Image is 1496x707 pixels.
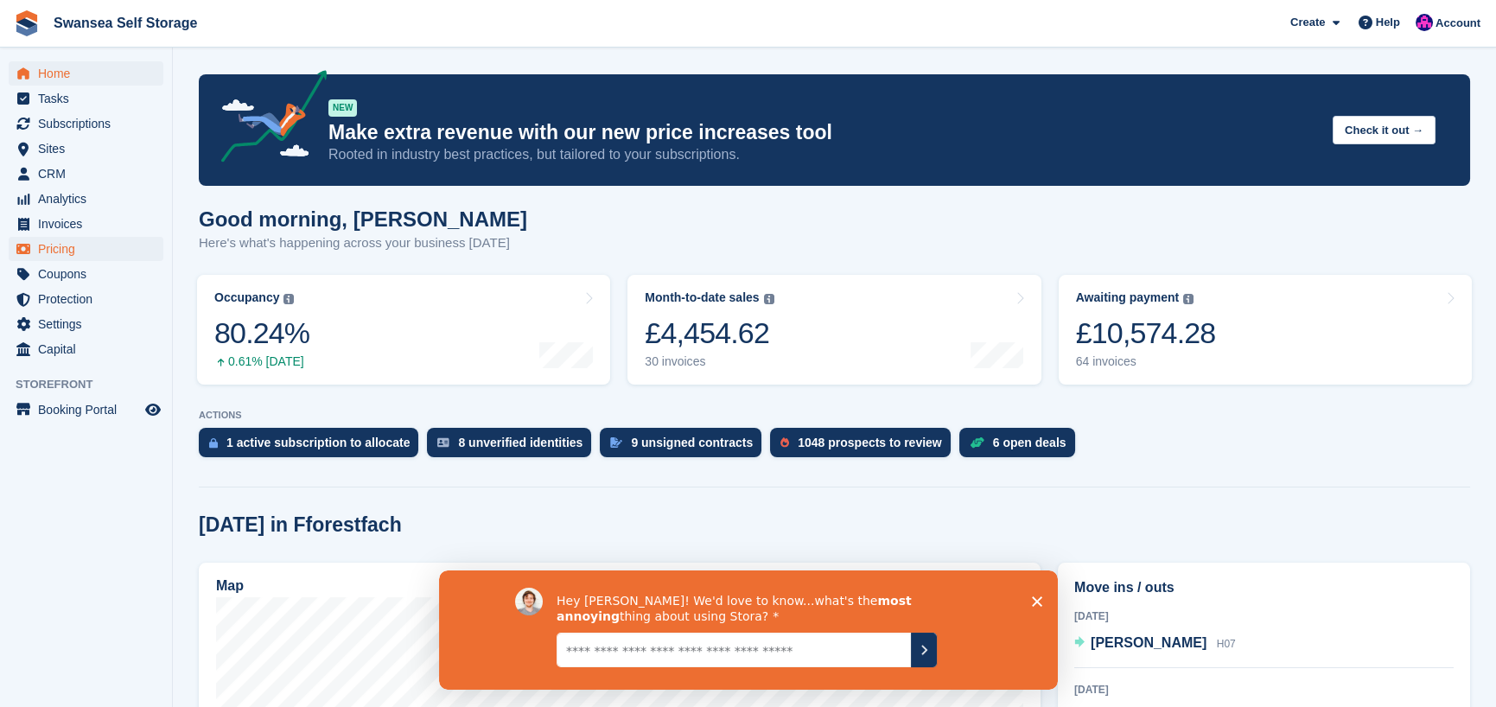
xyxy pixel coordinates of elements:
[9,111,163,136] a: menu
[764,294,774,304] img: icon-info-grey-7440780725fd019a000dd9b08b2336e03edf1995a4989e88bcd33f0948082b44.svg
[780,437,789,448] img: prospect-51fa495bee0391a8d652442698ab0144808aea92771e9ea1ae160a38d050c398.svg
[9,398,163,422] a: menu
[1074,608,1454,624] div: [DATE]
[458,436,582,449] div: 8 unverified identities
[645,354,773,369] div: 30 invoices
[199,428,427,466] a: 1 active subscription to allocate
[38,187,142,211] span: Analytics
[38,61,142,86] span: Home
[197,275,610,385] a: Occupancy 80.24% 0.61% [DATE]
[38,312,142,336] span: Settings
[627,275,1041,385] a: Month-to-date sales £4,454.62 30 invoices
[209,437,218,449] img: active_subscription_to_allocate_icon-d502201f5373d7db506a760aba3b589e785aa758c864c3986d89f69b8ff3...
[214,315,309,351] div: 80.24%
[38,262,142,286] span: Coupons
[38,212,142,236] span: Invoices
[9,187,163,211] a: menu
[645,315,773,351] div: £4,454.62
[427,428,600,466] a: 8 unverified identities
[14,10,40,36] img: stora-icon-8386f47178a22dfd0bd8f6a31ec36ba5ce8667c1dd55bd0f319d3a0aa187defe.svg
[1074,633,1236,655] a: [PERSON_NAME] H07
[47,9,204,37] a: Swansea Self Storage
[9,262,163,286] a: menu
[38,111,142,136] span: Subscriptions
[9,337,163,361] a: menu
[199,513,402,537] h2: [DATE] in Fforestfach
[437,437,449,448] img: verify_identity-adf6edd0f0f0b5bbfe63781bf79b02c33cf7c696d77639b501bdc392416b5a36.svg
[993,436,1066,449] div: 6 open deals
[38,398,142,422] span: Booking Portal
[1076,354,1216,369] div: 64 invoices
[1074,577,1454,598] h2: Move ins / outs
[199,207,527,231] h1: Good morning, [PERSON_NAME]
[9,86,163,111] a: menu
[9,162,163,186] a: menu
[9,212,163,236] a: menu
[1290,14,1325,31] span: Create
[328,120,1319,145] p: Make extra revenue with our new price increases tool
[631,436,753,449] div: 9 unsigned contracts
[38,237,142,261] span: Pricing
[38,137,142,161] span: Sites
[9,287,163,311] a: menu
[439,570,1058,690] iframe: Survey by David from Stora
[645,290,759,305] div: Month-to-date sales
[38,287,142,311] span: Protection
[959,428,1084,466] a: 6 open deals
[199,233,527,253] p: Here's what's happening across your business [DATE]
[1217,638,1236,650] span: H07
[143,399,163,420] a: Preview store
[226,436,410,449] div: 1 active subscription to allocate
[9,61,163,86] a: menu
[9,312,163,336] a: menu
[970,436,984,449] img: deal-1b604bf984904fb50ccaf53a9ad4b4a5d6e5aea283cecdc64d6e3604feb123c2.svg
[199,410,1470,421] p: ACTIONS
[38,86,142,111] span: Tasks
[1183,294,1194,304] img: icon-info-grey-7440780725fd019a000dd9b08b2336e03edf1995a4989e88bcd33f0948082b44.svg
[216,578,244,594] h2: Map
[214,354,309,369] div: 0.61% [DATE]
[328,145,1319,164] p: Rooted in industry best practices, but tailored to your subscriptions.
[1436,15,1480,32] span: Account
[798,436,942,449] div: 1048 prospects to review
[1376,14,1400,31] span: Help
[1091,635,1206,650] span: [PERSON_NAME]
[207,70,328,169] img: price-adjustments-announcement-icon-8257ccfd72463d97f412b2fc003d46551f7dbcb40ab6d574587a9cd5c0d94...
[1076,315,1216,351] div: £10,574.28
[610,437,622,448] img: contract_signature_icon-13c848040528278c33f63329250d36e43548de30e8caae1d1a13099fd9432cc5.svg
[16,376,172,393] span: Storefront
[1333,116,1436,144] button: Check it out →
[38,337,142,361] span: Capital
[38,162,142,186] span: CRM
[328,99,357,117] div: NEW
[1074,682,1454,697] div: [DATE]
[9,137,163,161] a: menu
[1076,290,1180,305] div: Awaiting payment
[283,294,294,304] img: icon-info-grey-7440780725fd019a000dd9b08b2336e03edf1995a4989e88bcd33f0948082b44.svg
[770,428,959,466] a: 1048 prospects to review
[214,290,279,305] div: Occupancy
[1416,14,1433,31] img: Donna Davies
[1059,275,1472,385] a: Awaiting payment £10,574.28 64 invoices
[600,428,770,466] a: 9 unsigned contracts
[9,237,163,261] a: menu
